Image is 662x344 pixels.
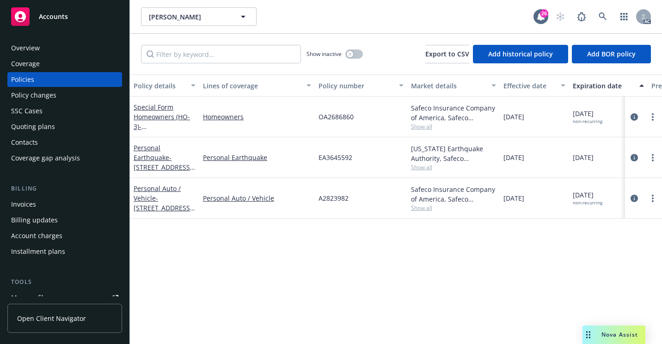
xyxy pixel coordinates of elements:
a: Billing updates [7,213,122,227]
div: 26 [540,9,548,18]
span: Export to CSV [425,49,469,58]
button: Nova Assist [582,326,645,344]
a: Contacts [7,135,122,150]
div: Expiration date [573,81,634,91]
span: [DATE] [573,109,602,124]
div: Policies [11,72,34,87]
div: Billing updates [11,213,58,227]
span: Show all [411,204,496,212]
div: non-recurring [573,118,602,124]
span: EA3645592 [319,153,352,162]
a: circleInformation [629,193,640,204]
a: Quoting plans [7,119,122,134]
span: A2823982 [319,193,349,203]
a: Invoices [7,197,122,212]
span: - [STREET_ADDRESS][PERSON_NAME] [134,153,195,181]
div: Lines of coverage [203,81,301,91]
div: Safeco Insurance Company of America, Safeco Insurance [411,103,496,123]
a: Start snowing [551,7,570,26]
span: Add BOR policy [587,49,636,58]
div: Coverage [11,56,40,71]
input: Filter by keyword... [141,45,301,63]
div: Market details [411,81,486,91]
div: Safeco Insurance Company of America, Safeco Insurance (Liberty Mutual) [411,184,496,204]
a: Overview [7,41,122,55]
div: non-recurring [573,200,602,206]
span: Show inactive [306,50,342,58]
span: [DATE] [503,153,524,162]
span: Nova Assist [601,331,638,338]
button: Market details [407,74,500,97]
button: Effective date [500,74,569,97]
button: Add BOR policy [572,45,651,63]
button: Policy number [315,74,407,97]
a: Switch app [615,7,633,26]
span: [DATE] [503,193,524,203]
a: Coverage gap analysis [7,151,122,166]
span: Add historical policy [488,49,553,58]
a: more [647,193,658,204]
a: Installment plans [7,244,122,259]
div: Policy changes [11,88,56,103]
span: [DATE] [503,112,524,122]
div: Quoting plans [11,119,55,134]
span: OA2686860 [319,112,354,122]
a: SSC Cases [7,104,122,118]
button: Policy details [130,74,199,97]
span: [DATE] [573,190,602,206]
span: Accounts [39,13,68,20]
div: Overview [11,41,40,55]
a: Special Form Homeowners (HO-3) [134,103,192,150]
div: Tools [7,277,122,287]
a: Policies [7,72,122,87]
button: Export to CSV [425,45,469,63]
span: - [STREET_ADDRESS][PERSON_NAME] [134,194,195,222]
a: Personal Auto / Vehicle [203,193,311,203]
button: [PERSON_NAME] [141,7,257,26]
div: Account charges [11,228,62,243]
a: more [647,111,658,123]
a: Personal Auto / Vehicle [134,184,192,222]
button: Lines of coverage [199,74,315,97]
div: Installment plans [11,244,65,259]
button: Expiration date [569,74,648,97]
a: circleInformation [629,152,640,163]
a: Personal Earthquake [203,153,311,162]
div: Invoices [11,197,36,212]
a: circleInformation [629,111,640,123]
a: Policy changes [7,88,122,103]
div: Manage files [11,290,50,305]
a: Search [594,7,612,26]
div: Effective date [503,81,555,91]
a: more [647,152,658,163]
a: Accounts [7,4,122,30]
span: [PERSON_NAME] [149,12,229,22]
div: Coverage gap analysis [11,151,80,166]
span: Show all [411,163,496,171]
span: [DATE] [573,153,594,162]
div: Policy details [134,81,185,91]
a: Personal Earthquake [134,143,192,181]
div: [US_STATE] Earthquake Authority, Safeco Insurance (Liberty Mutual) [411,144,496,163]
span: Show all [411,123,496,130]
a: Report a Bug [572,7,591,26]
div: Drag to move [582,326,594,344]
div: SSC Cases [11,104,43,118]
span: Open Client Navigator [17,313,86,323]
button: Add historical policy [473,45,568,63]
div: Contacts [11,135,38,150]
div: Policy number [319,81,393,91]
a: Homeowners [203,112,311,122]
a: Manage files [7,290,122,305]
a: Coverage [7,56,122,71]
div: Billing [7,184,122,193]
a: Account charges [7,228,122,243]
